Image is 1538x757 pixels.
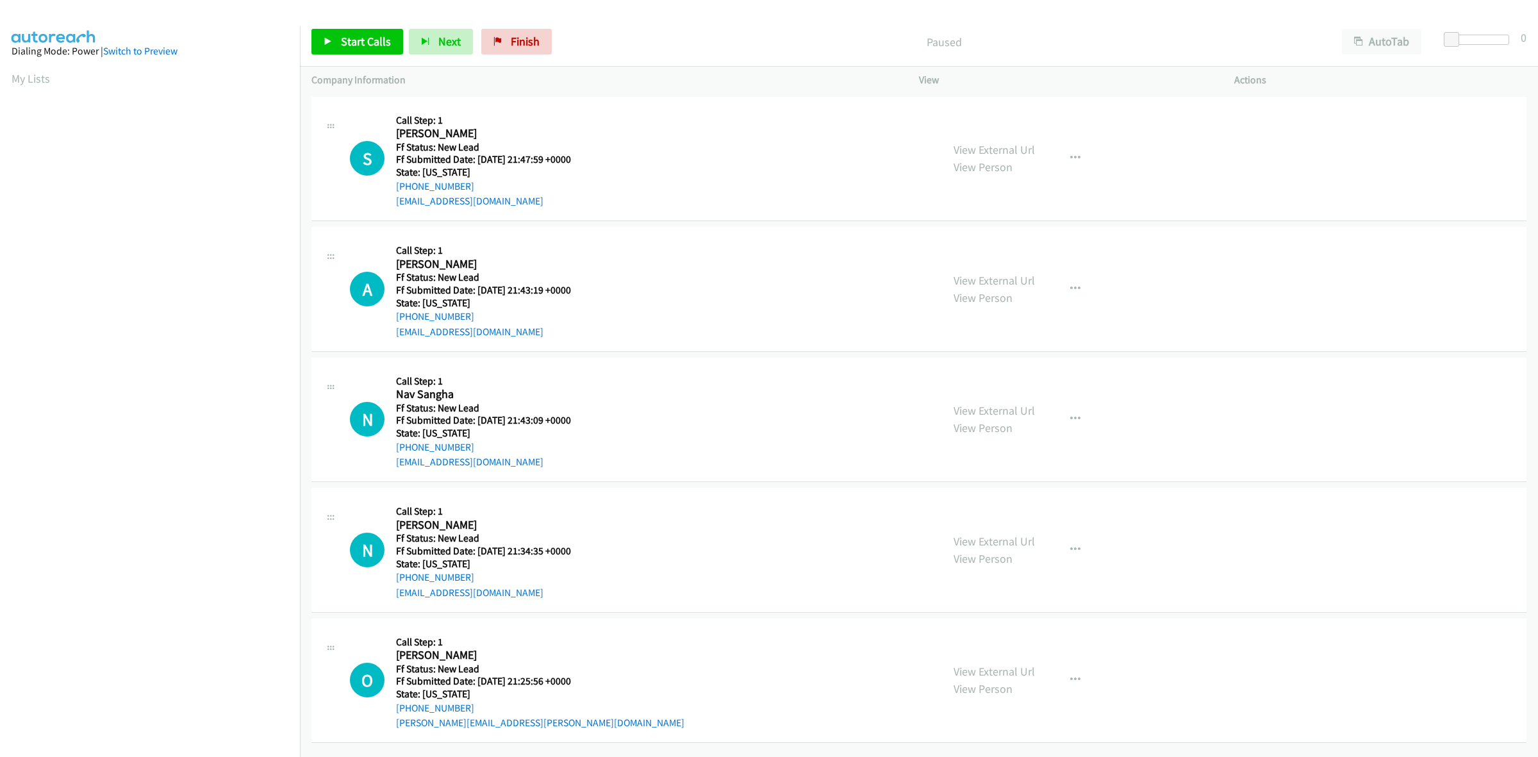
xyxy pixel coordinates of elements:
[396,663,684,676] h5: Ff Status: New Lead
[350,533,384,567] h1: N
[396,675,684,688] h5: Ff Submitted Date: [DATE] 21:25:56 +0000
[396,532,587,545] h5: Ff Status: New Lead
[396,195,543,207] a: [EMAIL_ADDRESS][DOMAIN_NAME]
[396,586,543,599] a: [EMAIL_ADDRESS][DOMAIN_NAME]
[1450,35,1509,45] div: Delay between calls (in seconds)
[396,310,474,322] a: [PHONE_NUMBER]
[396,387,587,402] h2: Nav Sangha
[954,142,1035,157] a: View External Url
[350,533,384,567] div: The call is yet to be attempted
[396,402,587,415] h5: Ff Status: New Lead
[438,34,461,49] span: Next
[12,44,288,59] div: Dialing Mode: Power |
[409,29,473,54] button: Next
[350,402,384,437] div: The call is yet to be attempted
[12,99,300,708] iframe: Dialpad
[396,702,474,714] a: [PHONE_NUMBER]
[954,420,1013,435] a: View Person
[396,114,587,127] h5: Call Step: 1
[396,257,587,272] h2: [PERSON_NAME]
[954,273,1035,288] a: View External Url
[511,34,540,49] span: Finish
[396,141,587,154] h5: Ff Status: New Lead
[350,402,384,437] h1: N
[103,45,178,57] a: Switch to Preview
[341,34,391,49] span: Start Calls
[954,403,1035,418] a: View External Url
[396,717,684,729] a: [PERSON_NAME][EMAIL_ADDRESS][PERSON_NAME][DOMAIN_NAME]
[396,518,587,533] h2: [PERSON_NAME]
[396,414,587,427] h5: Ff Submitted Date: [DATE] 21:43:09 +0000
[569,33,1319,51] p: Paused
[350,272,384,306] div: The call is yet to be attempted
[396,545,587,558] h5: Ff Submitted Date: [DATE] 21:34:35 +0000
[396,180,474,192] a: [PHONE_NUMBER]
[396,297,587,310] h5: State: [US_STATE]
[350,141,384,176] div: The call is yet to be attempted
[396,271,587,284] h5: Ff Status: New Lead
[12,71,50,86] a: My Lists
[396,126,587,141] h2: [PERSON_NAME]
[919,72,1211,88] p: View
[396,326,543,338] a: [EMAIL_ADDRESS][DOMAIN_NAME]
[396,505,587,518] h5: Call Step: 1
[954,551,1013,566] a: View Person
[1234,72,1526,88] p: Actions
[954,664,1035,679] a: View External Url
[396,648,587,663] h2: [PERSON_NAME]
[350,663,384,697] div: The call is yet to be attempted
[396,244,587,257] h5: Call Step: 1
[396,166,587,179] h5: State: [US_STATE]
[1521,29,1526,46] div: 0
[1342,29,1421,54] button: AutoTab
[396,636,684,649] h5: Call Step: 1
[396,688,684,701] h5: State: [US_STATE]
[954,160,1013,174] a: View Person
[350,141,384,176] h1: S
[311,29,403,54] a: Start Calls
[954,534,1035,549] a: View External Url
[396,571,474,583] a: [PHONE_NUMBER]
[350,663,384,697] h1: O
[396,153,587,166] h5: Ff Submitted Date: [DATE] 21:47:59 +0000
[396,558,587,570] h5: State: [US_STATE]
[954,290,1013,305] a: View Person
[396,441,474,453] a: [PHONE_NUMBER]
[350,272,384,306] h1: A
[311,72,896,88] p: Company Information
[396,375,587,388] h5: Call Step: 1
[396,456,543,468] a: [EMAIL_ADDRESS][DOMAIN_NAME]
[954,681,1013,696] a: View Person
[396,284,587,297] h5: Ff Submitted Date: [DATE] 21:43:19 +0000
[481,29,552,54] a: Finish
[396,427,587,440] h5: State: [US_STATE]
